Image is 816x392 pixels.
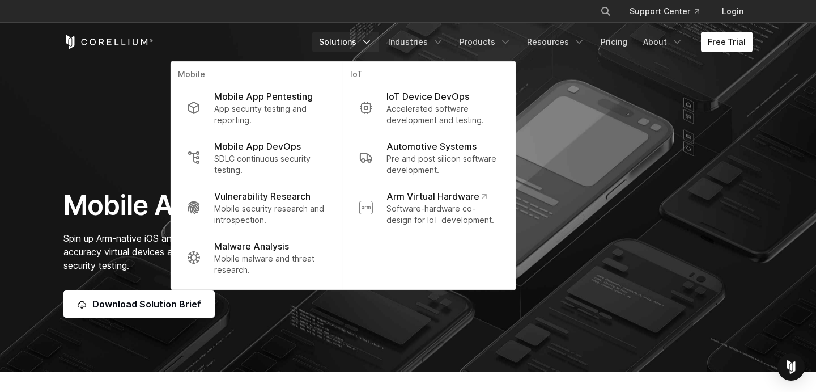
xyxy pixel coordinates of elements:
[312,32,379,52] a: Solutions
[63,35,154,49] a: Corellium Home
[381,32,450,52] a: Industries
[214,203,327,226] p: Mobile security research and introspection.
[178,133,336,183] a: Mobile App DevOps SDLC continuous security testing.
[350,69,509,83] p: IoT
[386,90,469,103] p: IoT Device DevOps
[92,297,201,311] span: Download Solution Brief
[214,153,327,176] p: SDLC continuous security testing.
[701,32,753,52] a: Free Trial
[386,140,477,153] p: Automotive Systems
[178,83,336,133] a: Mobile App Pentesting App security testing and reporting.
[214,90,313,103] p: Mobile App Pentesting
[386,189,487,203] p: Arm Virtual Hardware
[636,32,690,52] a: About
[178,183,336,233] a: Vulnerability Research Mobile security research and introspection.
[713,1,753,22] a: Login
[596,1,616,22] button: Search
[520,32,592,52] a: Resources
[214,140,301,153] p: Mobile App DevOps
[386,153,500,176] p: Pre and post silicon software development.
[777,353,805,381] div: Open Intercom Messenger
[63,188,515,222] h1: Mobile App Penetration Testing
[312,32,753,52] div: Navigation Menu
[594,32,634,52] a: Pricing
[178,233,336,283] a: Malware Analysis Mobile malware and threat research.
[214,189,311,203] p: Vulnerability Research
[586,1,753,22] div: Navigation Menu
[386,103,500,126] p: Accelerated software development and testing.
[178,69,336,83] p: Mobile
[453,32,518,52] a: Products
[386,203,500,226] p: Software-hardware co-design for IoT development.
[63,290,215,318] a: Download Solution Brief
[63,233,503,271] span: Spin up Arm-native iOS and Android virtual devices with near-limitless device and OS combinations...
[214,253,327,276] p: Mobile malware and threat research.
[620,1,708,22] a: Support Center
[214,239,289,253] p: Malware Analysis
[350,183,509,233] a: Arm Virtual Hardware Software-hardware co-design for IoT development.
[350,133,509,183] a: Automotive Systems Pre and post silicon software development.
[350,83,509,133] a: IoT Device DevOps Accelerated software development and testing.
[214,103,327,126] p: App security testing and reporting.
